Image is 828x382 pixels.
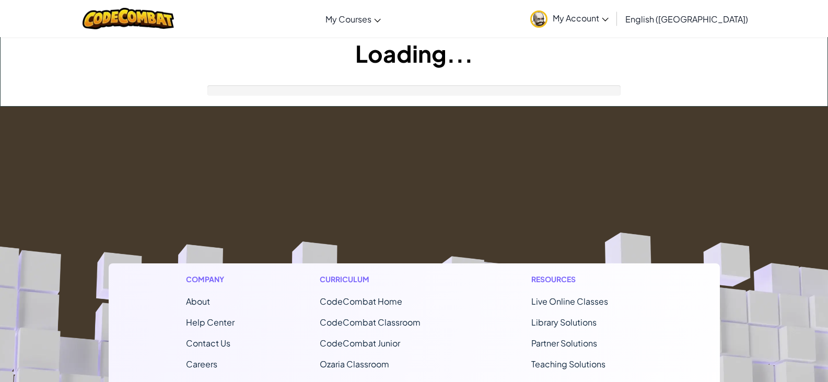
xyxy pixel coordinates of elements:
[531,338,597,349] a: Partner Solutions
[320,358,389,369] a: Ozaria Classroom
[320,5,386,33] a: My Courses
[186,296,210,307] a: About
[320,317,421,328] a: CodeCombat Classroom
[525,2,614,35] a: My Account
[186,358,217,369] a: Careers
[320,274,446,285] h1: Curriculum
[1,37,827,70] h1: Loading...
[531,358,605,369] a: Teaching Solutions
[530,10,547,28] img: avatar
[186,274,235,285] h1: Company
[531,274,643,285] h1: Resources
[320,296,402,307] span: CodeCombat Home
[553,13,609,24] span: My Account
[531,296,608,307] a: Live Online Classes
[320,338,400,349] a: CodeCombat Junior
[186,338,230,349] span: Contact Us
[620,5,753,33] a: English ([GEOGRAPHIC_DATA])
[531,317,597,328] a: Library Solutions
[83,8,174,29] img: CodeCombat logo
[186,317,235,328] a: Help Center
[325,14,371,25] span: My Courses
[625,14,748,25] span: English ([GEOGRAPHIC_DATA])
